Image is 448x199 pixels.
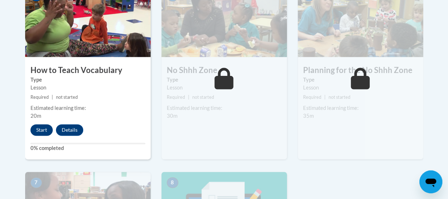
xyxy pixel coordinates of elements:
[303,94,321,100] span: Required
[329,94,350,100] span: not started
[303,84,418,92] div: Lesson
[167,84,282,92] div: Lesson
[30,104,145,112] div: Estimated learning time:
[419,170,442,193] iframe: Button to launch messaging window
[30,177,42,188] span: 7
[56,94,78,100] span: not started
[324,94,326,100] span: |
[30,144,145,152] label: 0% completed
[167,76,282,84] label: Type
[303,113,314,119] span: 35m
[167,104,282,112] div: Estimated learning time:
[30,113,41,119] span: 20m
[52,94,53,100] span: |
[30,124,53,136] button: Start
[303,104,418,112] div: Estimated learning time:
[167,177,178,188] span: 8
[167,94,185,100] span: Required
[192,94,214,100] span: not started
[298,65,423,76] h3: Planning for the No Shhh Zone
[188,94,189,100] span: |
[161,65,287,76] h3: No Shhh Zone
[56,124,83,136] button: Details
[30,84,145,92] div: Lesson
[30,94,49,100] span: Required
[30,76,145,84] label: Type
[25,65,151,76] h3: How to Teach Vocabulary
[303,76,418,84] label: Type
[167,113,178,119] span: 30m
